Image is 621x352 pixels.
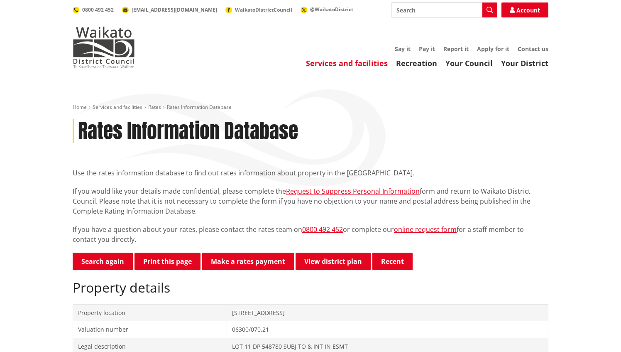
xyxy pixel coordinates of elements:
span: Rates Information Database [167,103,232,111]
p: If you have a question about your rates, please contact the rates team on or complete our for a s... [73,224,548,244]
a: Request to Suppress Personal Information [286,187,420,196]
button: Print this page [134,253,200,270]
a: 0800 492 452 [302,225,343,234]
button: Recent [372,253,413,270]
td: [STREET_ADDRESS] [227,304,548,321]
a: Contact us [518,45,548,53]
a: Report it [443,45,469,53]
td: Valuation number [73,321,227,338]
a: Recreation [396,58,437,68]
a: 0800 492 452 [73,6,114,13]
a: online request form [394,225,457,234]
a: Say it [395,45,411,53]
a: Rates [148,103,161,111]
span: [EMAIL_ADDRESS][DOMAIN_NAME] [132,6,217,13]
a: Apply for it [477,45,509,53]
h2: Property details [73,280,548,295]
a: @WaikatoDistrict [301,6,353,13]
span: WaikatoDistrictCouncil [235,6,292,13]
a: Pay it [419,45,435,53]
a: View district plan [296,253,371,270]
input: Search input [391,2,497,17]
span: @WaikatoDistrict [310,6,353,13]
td: 06300/070.21 [227,321,548,338]
a: WaikatoDistrictCouncil [225,6,292,13]
nav: breadcrumb [73,104,548,111]
td: Property location [73,304,227,321]
span: 0800 492 452 [82,6,114,13]
a: Your District [501,58,548,68]
a: Make a rates payment [202,253,294,270]
a: Your Council [445,58,493,68]
a: Services and facilities [306,58,388,68]
a: [EMAIL_ADDRESS][DOMAIN_NAME] [122,6,217,13]
img: Waikato District Council - Te Kaunihera aa Takiwaa o Waikato [73,27,135,68]
p: Use the rates information database to find out rates information about property in the [GEOGRAPHI... [73,168,548,178]
a: Search again [73,253,133,270]
a: Services and facilities [93,103,142,111]
h1: Rates Information Database [78,119,298,143]
a: Account [501,2,548,17]
a: Home [73,103,87,111]
p: If you would like your details made confidential, please complete the form and return to Waikato ... [73,186,548,216]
